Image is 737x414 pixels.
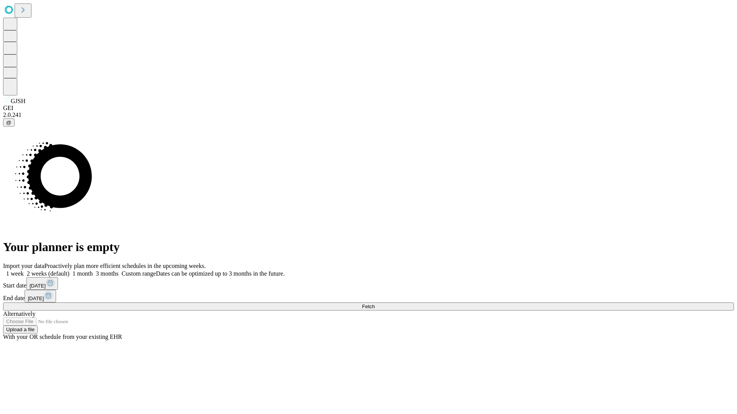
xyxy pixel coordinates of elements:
span: 3 months [96,270,119,277]
span: Dates can be optimized up to 3 months in the future. [156,270,284,277]
div: 2.0.241 [3,112,734,118]
button: [DATE] [26,277,58,290]
div: End date [3,290,734,302]
h1: Your planner is empty [3,240,734,254]
span: Proactively plan more efficient schedules in the upcoming weeks. [45,263,206,269]
span: Custom range [122,270,156,277]
span: Import your data [3,263,45,269]
span: GJSH [11,98,25,104]
span: 2 weeks (default) [27,270,69,277]
div: Start date [3,277,734,290]
span: [DATE] [30,283,46,289]
span: Fetch [362,304,375,309]
button: [DATE] [25,290,56,302]
div: GEI [3,105,734,112]
button: Upload a file [3,325,38,333]
button: Fetch [3,302,734,310]
span: @ [6,120,12,125]
span: Alternatively [3,310,35,317]
span: With your OR schedule from your existing EHR [3,333,122,340]
button: @ [3,118,15,127]
span: 1 week [6,270,24,277]
span: 1 month [73,270,93,277]
span: [DATE] [28,296,44,301]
